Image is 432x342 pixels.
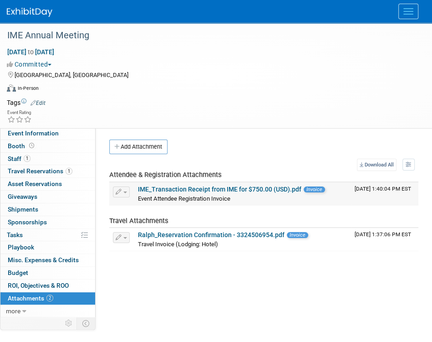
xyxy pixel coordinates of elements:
[287,232,308,238] span: Invoice
[6,307,20,315] span: more
[355,231,411,238] span: Upload Timestamp
[0,178,95,190] a: Asset Reservations
[8,282,69,289] span: ROI, Objectives & ROO
[7,98,46,107] td: Tags
[8,218,47,226] span: Sponsorships
[17,85,39,92] div: In-Person
[27,142,36,149] span: Booth not reserved yet
[0,216,95,228] a: Sponsorships
[8,256,79,264] span: Misc. Expenses & Credits
[0,153,95,165] a: Staff1
[138,186,301,193] a: IME_Transaction Receipt from IME for $750.00 (USD).pdf
[109,217,168,225] span: Travel Attachments
[355,186,411,192] span: Upload Timestamp
[138,231,285,238] a: Ralph_Reservation Confirmation - 3324506954.pdf
[30,100,46,106] a: Edit
[8,155,30,162] span: Staff
[138,241,218,248] span: Travel Invoice (Lodging: Hotel)
[0,267,95,279] a: Budget
[0,165,95,177] a: Travel Reservations1
[8,295,53,302] span: Attachments
[7,110,32,115] div: Event Rating
[0,305,95,317] a: more
[7,83,421,97] div: Event Format
[398,4,418,19] button: Menu
[0,191,95,203] a: Giveaways
[7,48,55,56] span: [DATE] [DATE]
[8,206,38,213] span: Shipments
[351,182,418,205] td: Upload Timestamp
[304,187,325,192] span: Invoice
[26,48,35,56] span: to
[8,130,59,137] span: Event Information
[8,180,62,187] span: Asset Reservations
[61,317,77,329] td: Personalize Event Tab Strip
[0,229,95,241] a: Tasks
[109,171,222,179] span: Attendee & Registration Attachments
[66,168,72,175] span: 1
[46,295,53,301] span: 2
[0,140,95,152] a: Booth
[4,27,414,44] div: IME Annual Meeting
[15,72,128,78] span: [GEOGRAPHIC_DATA], [GEOGRAPHIC_DATA]
[8,193,37,200] span: Giveaways
[8,167,72,175] span: Travel Reservations
[8,269,28,276] span: Budget
[0,241,95,254] a: Playbook
[8,244,34,251] span: Playbook
[0,254,95,266] a: Misc. Expenses & Credits
[7,8,52,17] img: ExhibitDay
[351,228,418,251] td: Upload Timestamp
[138,195,230,202] span: Event Attendee Registration Invoice
[109,140,168,154] button: Add Attachment
[357,159,396,171] a: Download All
[24,155,30,162] span: 1
[7,60,55,69] button: Committed
[7,84,16,92] img: Format-Inperson.png
[8,142,36,150] span: Booth
[7,231,23,238] span: Tasks
[0,127,95,140] a: Event Information
[0,203,95,216] a: Shipments
[0,292,95,305] a: Attachments2
[0,280,95,292] a: ROI, Objectives & ROO
[77,317,96,329] td: Toggle Event Tabs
